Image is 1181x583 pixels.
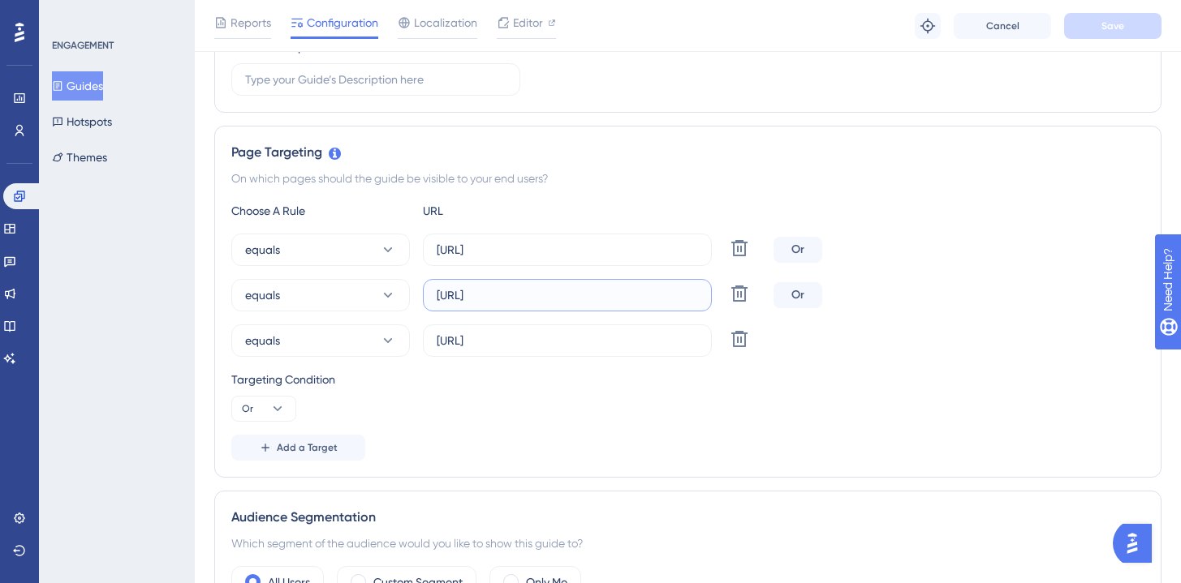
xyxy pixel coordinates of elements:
[245,331,280,350] span: equals
[38,4,101,24] span: Need Help?
[954,13,1051,39] button: Cancel
[513,13,543,32] span: Editor
[242,402,253,415] span: Or
[231,279,410,311] button: equals
[231,13,271,32] span: Reports
[774,237,822,263] div: Or
[414,13,477,32] span: Localization
[1113,519,1162,568] iframe: UserGuiding AI Assistant Launcher
[231,435,365,461] button: Add a Target
[231,396,296,422] button: Or
[437,332,698,349] input: yourwebsite.com/path
[437,241,698,259] input: yourwebsite.com/path
[52,107,112,136] button: Hotspots
[423,201,601,221] div: URL
[774,282,822,308] div: Or
[231,534,1144,553] div: Which segment of the audience would you like to show this guide to?
[986,19,1019,32] span: Cancel
[231,370,1144,389] div: Targeting Condition
[52,39,114,52] div: ENGAGEMENT
[231,324,410,357] button: equals
[52,71,103,101] button: Guides
[307,13,378,32] span: Configuration
[231,508,1144,527] div: Audience Segmentation
[277,441,338,454] span: Add a Target
[52,143,107,172] button: Themes
[245,285,280,305] span: equals
[245,240,280,259] span: equals
[437,286,698,304] input: yourwebsite.com/path
[231,234,410,266] button: equals
[231,143,1144,162] div: Page Targeting
[245,71,506,88] input: Type your Guide’s Description here
[231,169,1144,188] div: On which pages should the guide be visible to your end users?
[231,201,410,221] div: Choose A Rule
[1101,19,1124,32] span: Save
[1064,13,1162,39] button: Save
